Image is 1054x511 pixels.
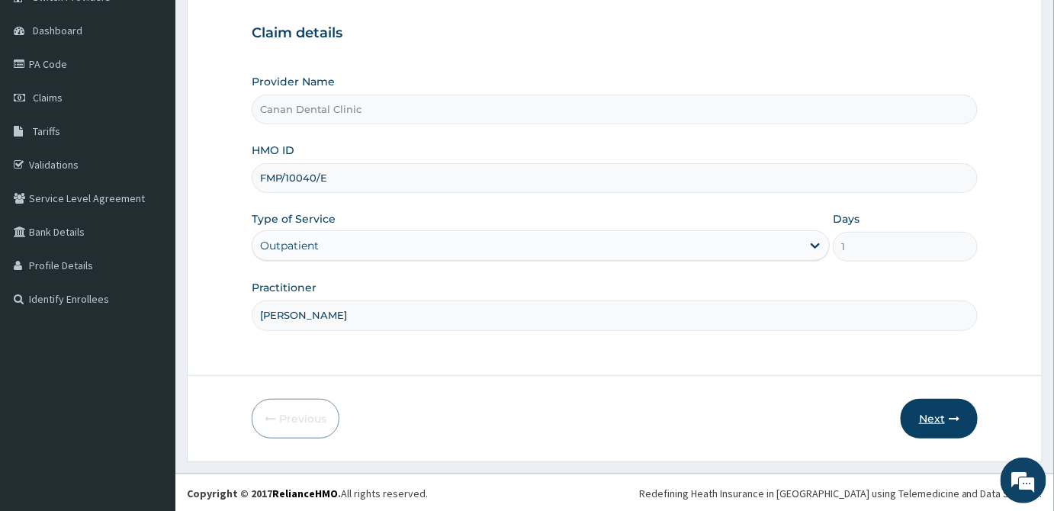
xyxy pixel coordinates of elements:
label: Type of Service [252,211,336,227]
div: Minimize live chat window [250,8,287,44]
div: Outpatient [260,238,319,253]
span: Dashboard [33,24,82,37]
input: Enter HMO ID [252,163,978,193]
textarea: Type your message and hit 'Enter' [8,345,291,399]
span: Tariffs [33,124,60,138]
div: Chat with us now [79,85,256,105]
strong: Copyright © 2017 . [187,487,341,500]
button: Previous [252,399,339,439]
img: d_794563401_company_1708531726252_794563401 [28,76,62,114]
label: Provider Name [252,74,335,89]
a: RelianceHMO [272,487,338,500]
span: Claims [33,91,63,104]
label: Practitioner [252,280,317,295]
div: Redefining Heath Insurance in [GEOGRAPHIC_DATA] using Telemedicine and Data Science! [639,486,1043,501]
button: Next [901,399,978,439]
label: Days [833,211,860,227]
input: Enter Name [252,300,978,330]
span: We're online! [88,156,210,310]
h3: Claim details [252,25,978,42]
label: HMO ID [252,143,294,158]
